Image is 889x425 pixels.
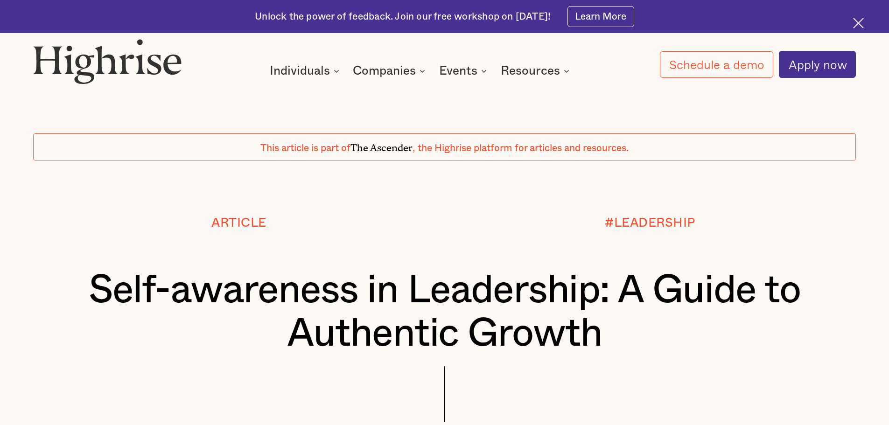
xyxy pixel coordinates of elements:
[353,65,428,77] div: Companies
[660,51,774,78] a: Schedule a demo
[270,65,342,77] div: Individuals
[501,65,560,77] div: Resources
[501,65,572,77] div: Resources
[779,51,856,78] a: Apply now
[567,6,634,27] a: Learn More
[270,65,330,77] div: Individuals
[413,143,629,153] span: , the Highrise platform for articles and resources.
[255,10,551,23] div: Unlock the power of feedback. Join our free workshop on [DATE]!
[350,139,413,151] span: The Ascender
[605,216,695,230] div: #LEADERSHIP
[211,216,266,230] div: Article
[68,269,822,356] h1: Self-awareness in Leadership: A Guide to Authentic Growth
[260,143,350,153] span: This article is part of
[33,39,182,84] img: Highrise logo
[439,65,490,77] div: Events
[853,18,864,28] img: Cross icon
[439,65,477,77] div: Events
[353,65,416,77] div: Companies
